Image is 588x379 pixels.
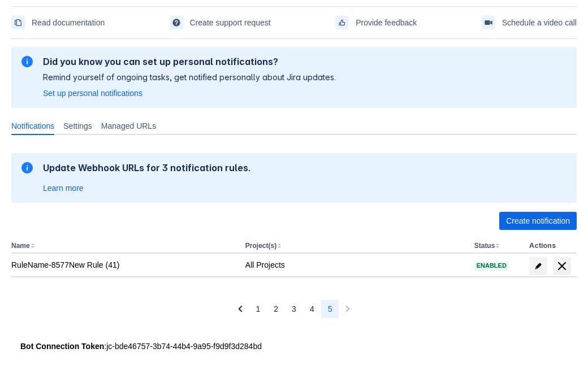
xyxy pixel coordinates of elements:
span: feedback [338,18,347,27]
span: 4 [310,300,314,318]
button: Page 1 [249,300,267,318]
button: Next [339,300,357,318]
a: Provide feedback [335,14,417,32]
span: Notifications [11,120,54,132]
span: Schedule a video call [502,14,577,32]
span: Enabled [474,263,509,269]
p: Remind yourself of ongoing tasks, get notified personally about Jira updates. [43,72,336,83]
span: 5 [328,300,332,318]
button: Page 3 [285,300,303,318]
span: edit [534,262,543,271]
span: Create support request [190,14,271,32]
a: Schedule a video call [482,14,577,32]
a: Create support request [170,14,271,32]
span: 2 [274,300,278,318]
th: Actions [525,239,577,254]
button: Page 2 [267,300,285,318]
span: 3 [292,300,296,318]
button: Name [11,242,30,250]
strong: Bot Connection Token [20,342,104,351]
h2: Update Webhook URLs for 3 notification rules. [43,162,251,173]
span: videoCall [484,18,493,27]
span: Create notification [506,212,570,230]
span: Settings [63,120,92,132]
h2: Did you know you can set up personal notifications? [43,56,336,67]
nav: Pagination [231,300,357,318]
button: Project(s) [245,242,276,250]
button: Previous [231,300,249,318]
span: 1 [256,300,261,318]
span: information [20,55,34,68]
div: : jc-bde46757-3b74-44b4-9a95-f9d9f3d284bd [20,341,568,352]
span: support [172,18,181,27]
div: All Projects [245,259,465,271]
span: documentation [14,18,23,27]
span: Provide feedback [356,14,417,32]
button: Page 5 [321,300,339,318]
span: Read documentation [32,14,105,32]
button: Create notification [499,212,577,230]
button: Page 4 [303,300,321,318]
a: Read documentation [11,14,105,32]
div: RuleName-8577New Rule (41) [11,259,236,271]
a: Set up personal notifications [43,88,142,99]
span: information [20,161,34,175]
button: Status [474,242,495,250]
a: Learn more [43,182,84,194]
span: Managed URLs [101,120,156,132]
span: delete [555,259,569,273]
